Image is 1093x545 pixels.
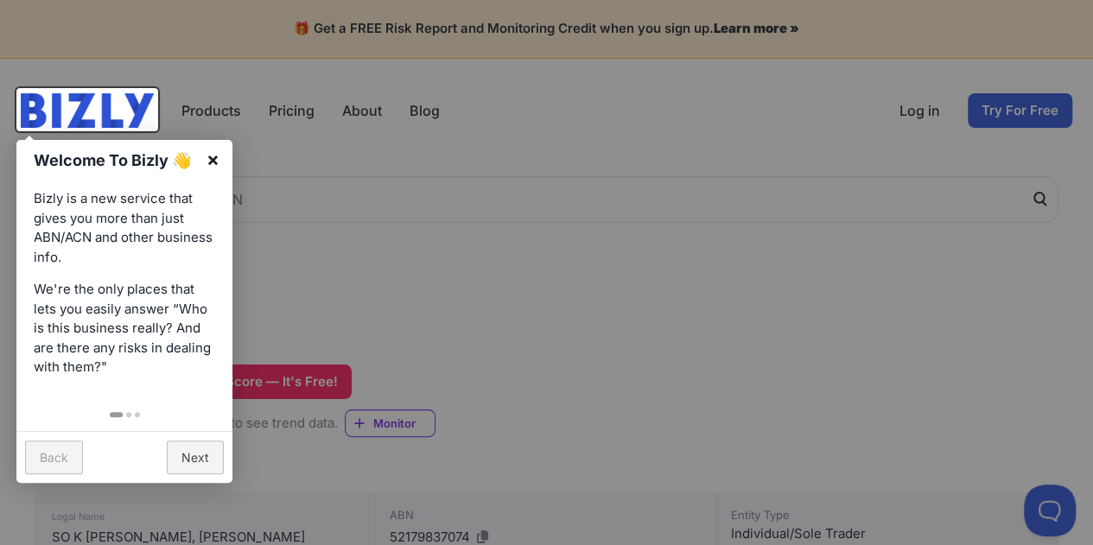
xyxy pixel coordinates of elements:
h1: Welcome To Bizly 👋 [34,149,197,172]
a: Back [25,440,83,474]
a: Next [167,440,224,474]
p: Bizly is a new service that gives you more than just ABN/ACN and other business info. [34,189,215,267]
a: × [194,140,232,179]
p: We're the only places that lets you easily answer “Who is this business really? And are there any... [34,280,215,377]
